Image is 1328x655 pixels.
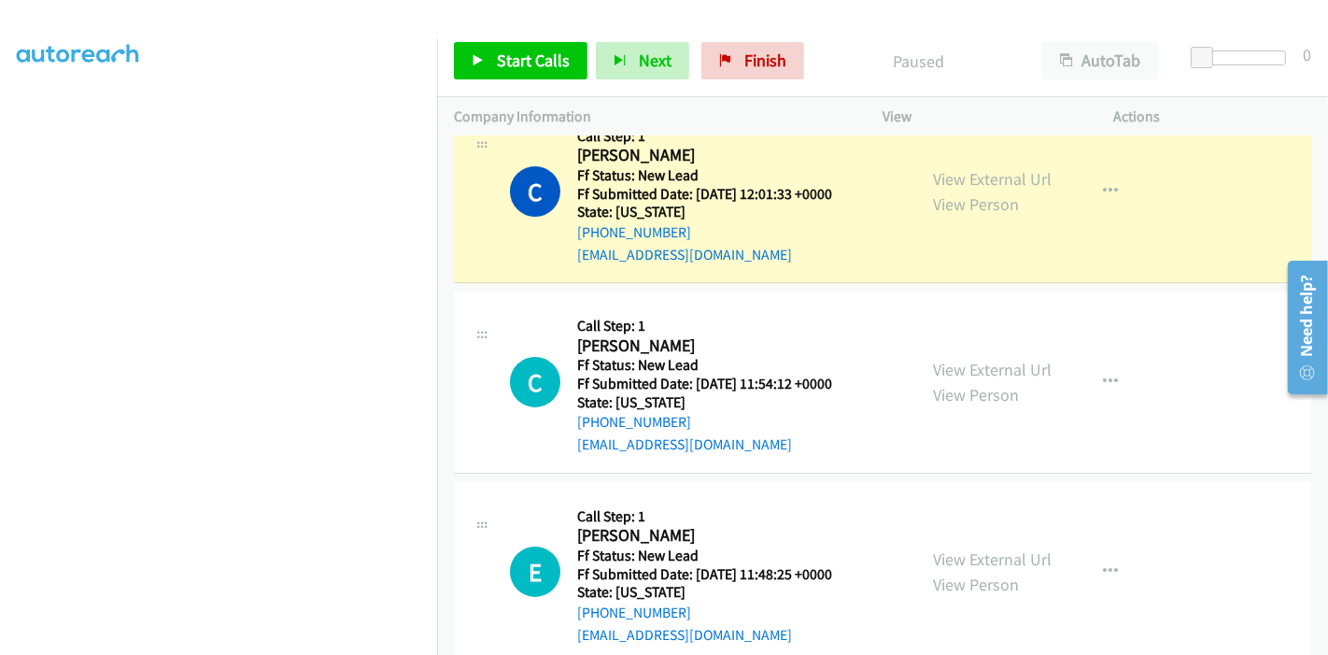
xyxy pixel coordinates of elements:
[933,193,1019,215] a: View Person
[577,166,855,185] h5: Ff Status: New Lead
[577,626,792,644] a: [EMAIL_ADDRESS][DOMAIN_NAME]
[596,42,689,79] button: Next
[577,356,855,375] h5: Ff Status: New Lead
[577,375,855,393] h5: Ff Submitted Date: [DATE] 11:54:12 +0000
[577,185,855,204] h5: Ff Submitted Date: [DATE] 12:01:33 +0000
[577,435,792,453] a: [EMAIL_ADDRESS][DOMAIN_NAME]
[577,507,832,526] h5: Call Step: 1
[510,357,560,407] h1: C
[639,50,671,71] span: Next
[497,50,570,71] span: Start Calls
[454,42,587,79] a: Start Calls
[1275,253,1328,402] iframe: Resource Center
[883,106,1081,128] p: View
[577,393,855,412] h5: State: [US_STATE]
[1200,50,1286,65] div: Delay between calls (in seconds)
[933,574,1019,595] a: View Person
[1042,42,1158,79] button: AutoTab
[510,547,560,597] div: The call is yet to be attempted
[577,525,832,547] h2: [PERSON_NAME]
[510,547,560,597] h1: E
[701,42,804,79] a: Finish
[577,223,691,241] a: [PHONE_NUMBER]
[933,359,1052,380] a: View External Url
[577,127,855,146] h5: Call Step: 1
[577,203,855,221] h5: State: [US_STATE]
[454,106,849,128] p: Company Information
[933,548,1052,570] a: View External Url
[577,583,832,602] h5: State: [US_STATE]
[510,357,560,407] div: The call is yet to be attempted
[577,145,855,166] h2: [PERSON_NAME]
[577,547,832,565] h5: Ff Status: New Lead
[577,604,691,621] a: [PHONE_NUMBER]
[933,168,1052,190] a: View External Url
[933,384,1019,406] a: View Person
[577,565,832,584] h5: Ff Submitted Date: [DATE] 11:48:25 +0000
[577,335,855,357] h2: [PERSON_NAME]
[577,246,792,263] a: [EMAIL_ADDRESS][DOMAIN_NAME]
[744,50,786,71] span: Finish
[829,49,1009,74] p: Paused
[510,166,560,217] h1: C
[577,413,691,431] a: [PHONE_NUMBER]
[1303,42,1311,67] div: 0
[1114,106,1312,128] p: Actions
[577,317,855,335] h5: Call Step: 1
